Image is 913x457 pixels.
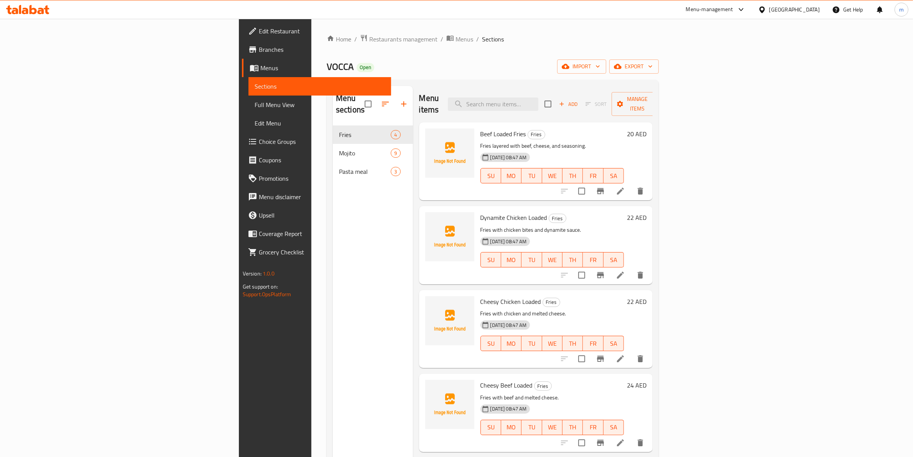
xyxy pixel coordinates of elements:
h2: Menu items [419,92,439,115]
span: SA [607,254,621,266]
a: Full Menu View [248,96,392,114]
a: Promotions [242,169,392,188]
button: SA [604,252,624,267]
button: TU [521,420,542,435]
span: Version: [243,269,262,279]
li: / [441,35,443,44]
button: Branch-specific-item [591,266,610,284]
span: m [899,5,904,14]
button: FR [583,420,603,435]
span: FR [586,254,600,266]
span: SU [484,422,498,433]
span: Select to update [574,351,590,367]
span: WE [545,422,559,433]
span: Edit Menu [255,119,385,128]
span: Dynamite Chicken Loaded [480,212,547,223]
span: Grocery Checklist [259,247,385,257]
button: TU [521,168,542,183]
button: MO [501,168,521,183]
h6: 22 AED [627,212,647,223]
span: 9 [391,150,400,157]
h6: 20 AED [627,129,647,139]
a: Choice Groups [242,132,392,151]
span: Select to update [574,435,590,451]
span: Fries [339,130,391,139]
span: Fries [543,298,560,307]
span: [DATE] 08:47 AM [487,238,530,245]
span: SU [484,254,498,266]
span: Select to update [574,267,590,283]
a: Edit menu item [616,438,625,447]
button: MO [501,336,521,351]
span: Promotions [259,174,385,183]
a: Grocery Checklist [242,243,392,261]
button: Branch-specific-item [591,182,610,200]
a: Coverage Report [242,224,392,243]
button: WE [542,420,563,435]
span: MO [504,170,518,181]
div: Fries [528,130,545,139]
button: Branch-specific-item [591,434,610,452]
p: Fries with chicken and melted cheese. [480,309,624,318]
p: Fries with beef and melted cheese. [480,393,624,403]
span: Edit Restaurant [259,26,385,36]
button: MO [501,252,521,267]
a: Coupons [242,151,392,169]
button: SA [604,168,624,183]
div: [GEOGRAPHIC_DATA] [769,5,820,14]
span: [DATE] 08:47 AM [487,154,530,161]
span: 3 [391,168,400,175]
span: Menus [456,35,473,44]
span: FR [586,338,600,349]
p: Fries with chicken bites and dynamite sauce. [480,225,624,235]
span: Manage items [618,94,657,114]
button: TH [563,252,583,267]
span: Pasta meal [339,167,391,176]
button: import [557,59,606,74]
img: Cheesy Chicken Loaded [425,296,474,345]
a: Edit menu item [616,354,625,363]
span: Restaurants management [369,35,438,44]
button: TU [521,252,542,267]
div: Fries4 [333,125,413,144]
button: FR [583,168,603,183]
li: / [476,35,479,44]
span: Cheesy Chicken Loaded [480,296,541,307]
span: Menus [260,63,385,73]
a: Edit Menu [248,114,392,132]
span: Add [558,100,579,109]
span: Branches [259,45,385,54]
div: Fries [534,381,552,391]
span: TH [566,422,580,433]
button: delete [631,266,650,284]
button: FR [583,252,603,267]
span: MO [504,254,518,266]
span: Sections [255,82,385,91]
a: Edit menu item [616,271,625,280]
a: Edit menu item [616,186,625,196]
span: TU [525,170,539,181]
span: SU [484,338,498,349]
span: 4 [391,131,400,139]
span: Sections [482,35,504,44]
a: Restaurants management [360,34,438,44]
span: MO [504,422,518,433]
div: Mojito9 [333,144,413,162]
button: WE [542,252,563,267]
span: [DATE] 08:47 AM [487,322,530,329]
a: Menu disclaimer [242,188,392,206]
span: WE [545,254,559,266]
span: Choice Groups [259,137,385,146]
img: Dynamite Chicken Loaded [425,212,474,261]
a: Upsell [242,206,392,224]
a: Menus [242,59,392,77]
span: FR [586,422,600,433]
span: SA [607,422,621,433]
span: SA [607,338,621,349]
button: SU [480,168,501,183]
span: export [615,62,653,71]
span: Full Menu View [255,100,385,109]
button: MO [501,420,521,435]
button: SU [480,420,501,435]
